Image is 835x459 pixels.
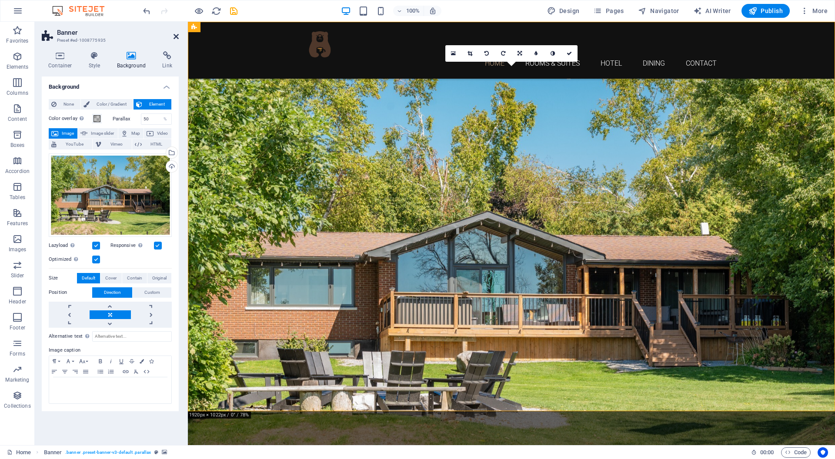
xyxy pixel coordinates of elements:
[228,6,239,16] button: save
[134,99,171,110] button: Element
[406,6,420,16] h6: 100%
[77,273,100,283] button: Default
[141,6,152,16] button: undo
[82,273,95,283] span: Default
[137,356,147,366] button: Colors
[194,6,204,16] button: Click here to leave preview mode and continue editing
[766,449,768,456] span: :
[593,7,624,15] span: Pages
[785,447,807,458] span: Code
[429,7,437,15] i: On resize automatically adjust zoom level to fit chosen device.
[162,450,167,455] i: This element contains a background
[10,324,25,331] p: Footer
[49,356,63,366] button: Paragraph Format
[95,356,106,366] button: Bold (⌘B)
[635,4,683,18] button: Navigator
[49,273,77,283] label: Size
[693,7,731,15] span: AI Writer
[104,139,129,150] span: Vimeo
[590,4,627,18] button: Pages
[120,366,131,377] button: Insert Link
[130,128,141,139] span: Map
[11,272,24,279] p: Slider
[544,4,583,18] button: Design
[544,45,561,62] a: Greyscale
[760,447,774,458] span: 00 00
[800,7,828,15] span: More
[211,6,221,16] button: reload
[44,447,167,458] nav: breadcrumb
[59,139,90,150] span: YouTube
[100,273,121,283] button: Cover
[152,273,167,283] span: Original
[60,366,70,377] button: Align Center
[156,51,179,70] h4: Link
[229,6,239,16] i: Save (Ctrl+S)
[142,6,152,16] i: Undo: Change image (Ctrl+Z)
[49,99,80,110] button: None
[80,366,91,377] button: Align Justify
[7,220,28,227] p: Features
[77,356,91,366] button: Font Size
[113,116,141,121] label: Parallax
[495,45,511,62] a: Rotate right 90°
[818,447,828,458] button: Usercentrics
[147,273,171,283] button: Original
[145,99,169,110] span: Element
[10,194,25,201] p: Tables
[44,447,62,458] span: Click to select. Double-click to edit
[110,51,156,70] h4: Background
[5,376,29,383] p: Marketing
[528,45,544,62] a: Blur
[50,6,115,16] img: Editor Logo
[49,139,92,150] button: YouTube
[57,37,161,44] h3: Preset #ed-1008775935
[118,128,144,139] button: Map
[110,240,154,251] label: Responsive
[122,273,147,283] button: Contain
[49,331,92,342] label: Alternative text
[61,128,75,139] span: Image
[638,7,679,15] span: Navigator
[159,114,171,124] div: %
[10,142,25,149] p: Boxes
[7,447,31,458] a: Click to cancel selection. Double-click to open Pages
[49,287,92,298] label: Position
[95,366,106,377] button: Unordered List
[10,350,25,357] p: Forms
[93,139,131,150] button: Vimeo
[131,366,141,377] button: Clear Formatting
[478,45,495,62] a: Rotate left 90°
[90,128,115,139] span: Image slider
[462,45,478,62] a: Crop mode
[547,7,580,15] span: Design
[393,6,424,16] button: 100%
[92,287,132,298] button: Direction
[42,76,179,92] h4: Background
[104,287,121,298] span: Direction
[49,366,60,377] button: Align Left
[92,331,172,342] input: Alternative text...
[127,273,142,283] span: Contain
[141,366,152,377] button: HTML
[81,99,133,110] button: Color / Gradient
[9,246,27,253] p: Images
[690,4,735,18] button: AI Writer
[4,402,30,409] p: Collections
[9,298,26,305] p: Header
[144,128,171,139] button: Video
[156,128,169,139] span: Video
[57,29,179,37] h2: Banner
[70,366,80,377] button: Align Right
[7,63,29,70] p: Elements
[105,273,117,283] span: Cover
[82,51,110,70] h4: Style
[132,139,171,150] button: HTML
[211,6,221,16] i: Reload page
[49,345,172,356] label: Image caption
[49,113,92,124] label: Color overlay
[544,4,583,18] div: Design (Ctrl+Alt+Y)
[154,450,158,455] i: This element is a customizable preset
[106,356,116,366] button: Italic (⌘I)
[147,356,156,366] button: Icons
